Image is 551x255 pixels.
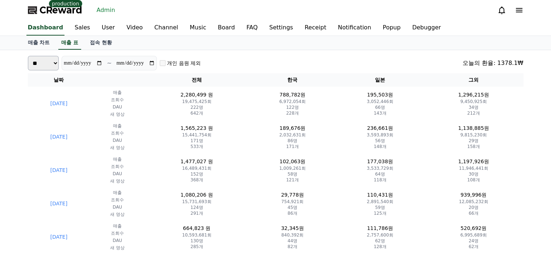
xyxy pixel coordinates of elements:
[339,104,421,110] p: 66명
[424,73,523,87] th: 그외
[339,177,421,183] p: 118개
[427,232,521,238] p: 6,995,689회
[148,144,246,149] p: 533개
[148,99,246,104] p: 19,475,425회
[263,20,299,36] a: Settings
[28,73,90,87] th: 날짜
[252,205,334,210] p: 45명
[93,190,142,196] p: 매출
[252,177,334,183] p: 121개
[339,238,421,244] p: 62명
[28,153,90,187] td: [DATE]
[145,73,249,87] th: 전체
[339,171,421,177] p: 64명
[148,138,246,144] p: 171명
[28,120,90,153] td: [DATE]
[241,20,263,36] a: FAQ
[93,156,142,162] p: 매출
[339,232,421,238] p: 2,757,600회
[339,205,421,210] p: 59명
[212,20,241,36] a: Board
[107,214,125,220] span: Settings
[336,73,424,87] th: 일본
[427,138,521,144] p: 29명
[148,225,246,232] p: 664,823 원
[377,20,406,36] a: Popup
[84,36,118,50] a: 접속 현황
[252,225,334,232] p: 32,345원
[427,132,521,138] p: 9,815,230회
[93,238,142,243] p: DAU
[93,123,142,129] p: 매출
[427,210,521,216] p: 66개
[252,91,334,99] p: 788,782원
[121,20,149,36] a: Video
[339,210,421,216] p: 125개
[148,171,246,177] p: 152명
[26,20,65,36] a: Dashboard
[427,205,521,210] p: 20명
[148,132,246,138] p: 15,441,754회
[148,199,246,205] p: 15,731,693회
[184,20,212,36] a: Music
[107,59,112,67] p: ~
[148,244,246,250] p: 285개
[148,238,246,244] p: 130명
[332,20,377,36] a: Notification
[93,178,142,184] p: 새 영상
[93,90,142,95] p: 매출
[463,59,523,67] div: 오늘의 환율: 1378.1₩
[252,132,334,138] p: 2,032,631회
[69,20,96,36] a: Sales
[252,238,334,244] p: 44명
[18,214,31,220] span: Home
[427,110,521,116] p: 212개
[427,99,521,104] p: 9,450,925회
[94,4,118,16] a: Admin
[93,197,142,203] p: 조회수
[93,97,142,103] p: 조회수
[427,144,521,149] p: 158개
[339,158,421,165] p: 177,038원
[427,225,521,232] p: 520,692원
[427,244,521,250] p: 62개
[339,244,421,250] p: 128개
[299,20,332,36] a: Receipt
[148,124,246,132] p: 1,565,223 원
[28,87,90,120] td: [DATE]
[93,230,142,236] p: 조회수
[339,191,421,199] p: 110,431원
[148,205,246,210] p: 124명
[339,124,421,132] p: 236,661원
[148,177,246,183] p: 368개
[148,210,246,216] p: 291개
[252,210,334,216] p: 86개
[93,130,142,136] p: 조회수
[252,99,334,104] p: 6,972,054회
[339,110,421,116] p: 143개
[427,91,521,99] p: 1,296,215원
[252,244,334,250] p: 82개
[252,138,334,144] p: 86명
[406,20,447,36] a: Debugger
[93,137,142,143] p: DAU
[427,171,521,177] p: 30명
[427,177,521,183] p: 108개
[28,4,82,16] a: CReward
[252,199,334,205] p: 754,921회
[252,158,334,165] p: 102,063원
[339,132,421,138] p: 3,593,893회
[93,211,142,217] p: 새 영상
[149,20,184,36] a: Channel
[339,199,421,205] p: 2,891,540회
[93,171,142,177] p: DAU
[28,187,90,220] td: [DATE]
[339,144,421,149] p: 148개
[93,204,142,210] p: DAU
[427,191,521,199] p: 939,996원
[339,99,421,104] p: 3,052,446회
[93,164,142,169] p: 조회수
[58,36,81,50] a: 매출 표
[28,220,90,254] td: [DATE]
[93,245,142,251] p: 새 영상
